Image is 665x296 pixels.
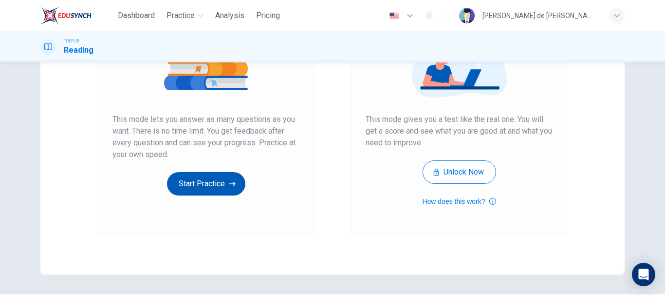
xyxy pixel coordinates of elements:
img: Profile picture [459,8,475,23]
span: TOEFL® [64,38,79,44]
span: This mode lets you answer as many questions as you want. There is no time limit. You get feedback... [112,114,299,160]
button: Unlock Now [423,160,496,184]
span: Practice [166,10,195,21]
span: Dashboard [118,10,155,21]
span: Pricing [256,10,280,21]
button: Pricing [252,7,284,24]
div: Open Intercom Messenger [632,263,655,286]
h1: Reading [64,44,93,56]
span: This mode gives you a test like the real one. You will get a score and see what you are good at a... [366,114,553,149]
a: EduSynch logo [40,6,114,25]
span: Analysis [215,10,244,21]
div: [PERSON_NAME] de [PERSON_NAME] [482,10,597,21]
button: How does this work? [422,196,496,207]
button: Practice [163,7,207,24]
img: EduSynch logo [40,6,92,25]
button: Analysis [211,7,248,24]
button: Dashboard [114,7,159,24]
button: Start Practice [167,172,245,196]
img: en [388,12,400,20]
